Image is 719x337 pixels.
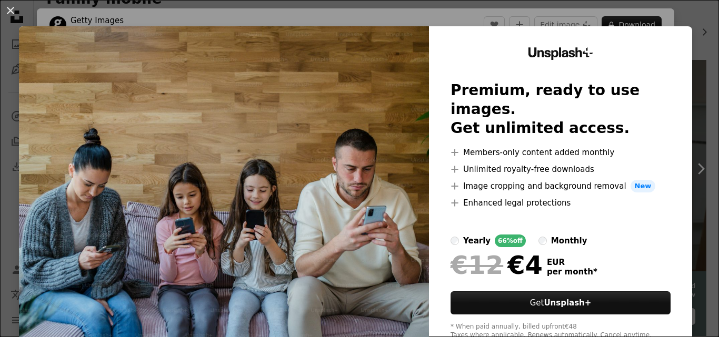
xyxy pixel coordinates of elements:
[451,291,671,314] button: GetUnsplash+
[451,146,671,159] li: Members-only content added monthly
[547,267,597,277] span: per month *
[551,234,587,247] div: monthly
[451,251,503,279] span: €12
[463,234,491,247] div: yearly
[451,251,543,279] div: €4
[451,180,671,192] li: Image cropping and background removal
[495,234,526,247] div: 66% off
[451,237,459,245] input: yearly66%off
[451,81,671,138] h2: Premium, ready to use images. Get unlimited access.
[451,163,671,176] li: Unlimited royalty-free downloads
[538,237,547,245] input: monthly
[451,197,671,209] li: Enhanced legal protections
[547,258,597,267] span: EUR
[544,298,591,308] strong: Unsplash+
[631,180,656,192] span: New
